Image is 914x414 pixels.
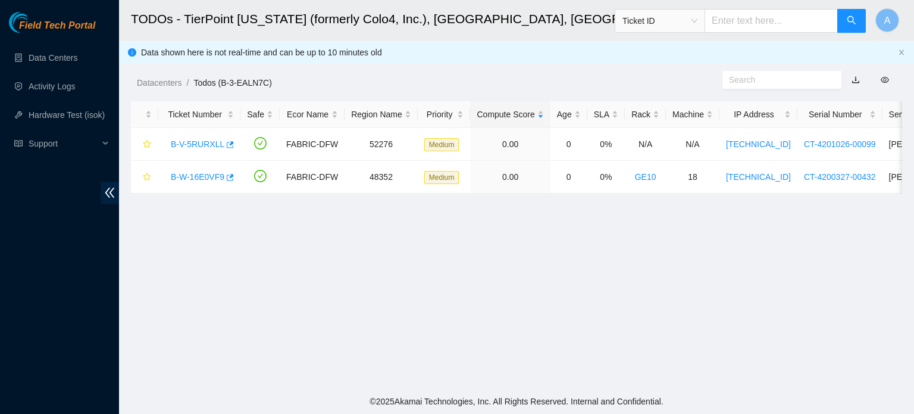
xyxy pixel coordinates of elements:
td: 0.00 [470,128,550,161]
td: N/A [625,128,666,161]
span: eye [881,76,889,84]
a: Activity Logs [29,82,76,91]
a: Akamai TechnologiesField Tech Portal [9,21,95,37]
a: CT-4200327-00432 [804,172,876,182]
button: A [875,8,899,32]
td: 18 [666,161,719,194]
span: read [14,139,23,148]
td: FABRIC-DFW [280,128,345,161]
a: download [852,75,860,85]
td: 0 [550,128,587,161]
span: Field Tech Portal [19,20,95,32]
span: Medium [424,138,459,151]
td: 0.00 [470,161,550,194]
button: star [137,135,152,154]
img: Akamai Technologies [9,12,60,33]
td: FABRIC-DFW [280,161,345,194]
a: [TECHNICAL_ID] [726,139,791,149]
a: B-V-5RURXLL [171,139,224,149]
span: double-left [101,182,119,204]
td: N/A [666,128,719,161]
a: GE10 [635,172,656,182]
span: star [143,173,151,182]
span: A [884,13,891,28]
button: download [843,70,869,89]
a: Todos (B-3-EALN7C) [193,78,272,88]
input: Search [729,73,825,86]
a: Data Centers [29,53,77,63]
td: 0% [587,128,625,161]
a: Datacenters [137,78,181,88]
input: Enter text here... [705,9,838,33]
footer: © 2025 Akamai Technologies, Inc. All Rights Reserved. Internal and Confidential. [119,389,914,414]
span: Ticket ID [622,12,697,30]
td: 0 [550,161,587,194]
a: B-W-16E0VF9 [171,172,224,182]
span: / [186,78,189,88]
button: search [837,9,866,33]
span: close [898,49,905,56]
a: [TECHNICAL_ID] [726,172,791,182]
span: Support [29,132,99,155]
button: close [898,49,905,57]
span: Medium [424,171,459,184]
span: check-circle [254,137,267,150]
span: check-circle [254,170,267,182]
a: Hardware Test (isok) [29,110,105,120]
span: search [847,15,856,27]
button: star [137,167,152,186]
a: CT-4201026-00099 [804,139,876,149]
td: 48352 [345,161,418,194]
span: star [143,140,151,150]
td: 0% [587,161,625,194]
td: 52276 [345,128,418,161]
